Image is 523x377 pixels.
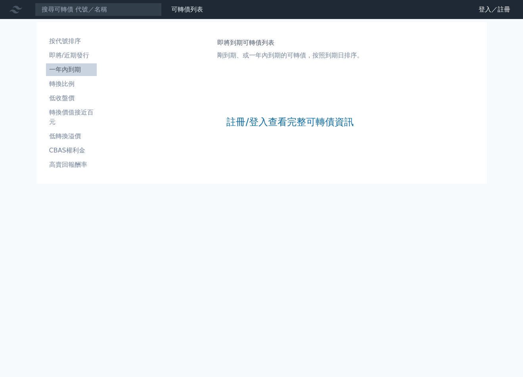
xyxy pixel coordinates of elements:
a: 登入／註冊 [472,3,517,16]
li: 轉換比例 [46,79,97,89]
a: 即將/近期發行 [46,49,97,62]
a: 低收盤價 [46,92,97,105]
a: 低轉換溢價 [46,130,97,143]
li: 轉換價值接近百元 [46,108,97,127]
li: 高賣回報酬率 [46,160,97,169]
a: 高賣回報酬率 [46,158,97,171]
input: 搜尋可轉債 代號／名稱 [35,3,162,16]
a: 一年內到期 [46,63,97,76]
p: 剛到期、或一年內到期的可轉債，按照到期日排序。 [217,51,363,60]
li: CBAS權利金 [46,146,97,155]
li: 即將/近期發行 [46,51,97,60]
a: 轉換比例 [46,78,97,90]
li: 按代號排序 [46,36,97,46]
h1: 即將到期可轉債列表 [217,38,363,48]
a: 註冊/登入查看完整可轉債資訊 [226,116,353,128]
li: 一年內到期 [46,65,97,74]
li: 低轉換溢價 [46,131,97,141]
a: 轉換價值接近百元 [46,106,97,128]
li: 低收盤價 [46,93,97,103]
a: CBAS權利金 [46,144,97,157]
a: 可轉債列表 [171,6,203,13]
a: 按代號排序 [46,35,97,48]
